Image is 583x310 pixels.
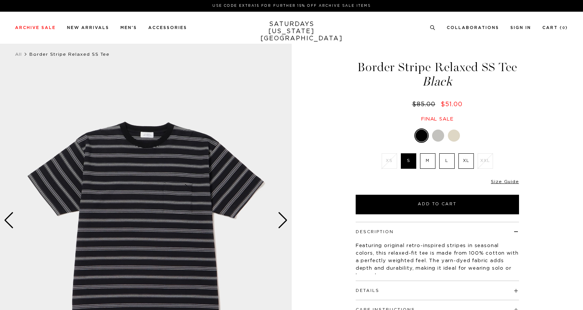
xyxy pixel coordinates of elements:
a: Cart (0) [542,26,568,30]
label: XL [458,153,474,169]
a: SATURDAYS[US_STATE][GEOGRAPHIC_DATA] [260,21,323,42]
a: Archive Sale [15,26,56,30]
a: Collaborations [447,26,499,30]
label: M [420,153,435,169]
a: Sign In [510,26,531,30]
h1: Border Stripe Relaxed SS Tee [355,61,520,88]
div: Next slide [278,212,288,229]
button: Add to Cart [356,195,519,214]
p: Featuring original retro-inspired stripes in seasonal colors, this relaxed-fit tee is made from 1... [356,242,519,280]
span: Black [355,75,520,88]
a: Men's [120,26,137,30]
div: Final sale [355,116,520,122]
button: Description [356,230,394,234]
div: Previous slide [4,212,14,229]
a: Accessories [148,26,187,30]
span: $51.00 [441,101,463,107]
button: Details [356,289,379,293]
label: L [439,153,455,169]
a: Size Guide [491,179,519,184]
small: 0 [562,26,565,30]
del: $85.00 [412,101,438,107]
label: S [401,153,416,169]
a: New Arrivals [67,26,109,30]
p: Use Code EXTRA15 for Further 15% Off Archive Sale Items [18,3,565,9]
a: All [15,52,22,57]
span: Border Stripe Relaxed SS Tee [29,52,110,57]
